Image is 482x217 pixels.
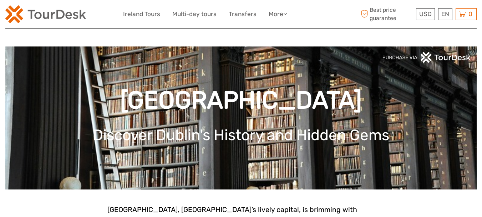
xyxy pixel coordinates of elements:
[382,52,471,63] img: PurchaseViaTourDeskwhite.png
[5,5,86,23] img: 2254-3441b4b5-4e5f-4d00-b396-31f1d84a6ebf_logo_small.png
[269,9,287,19] a: More
[172,9,217,19] a: Multi-day tours
[123,9,160,19] a: Ireland Tours
[16,126,466,144] h1: Discover Dublin's History and Hidden Gems
[229,9,257,19] a: Transfers
[359,6,414,22] span: Best price guarantee
[419,10,432,18] span: USD
[438,8,452,20] div: EN
[16,86,466,115] h1: [GEOGRAPHIC_DATA]
[467,10,473,18] span: 0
